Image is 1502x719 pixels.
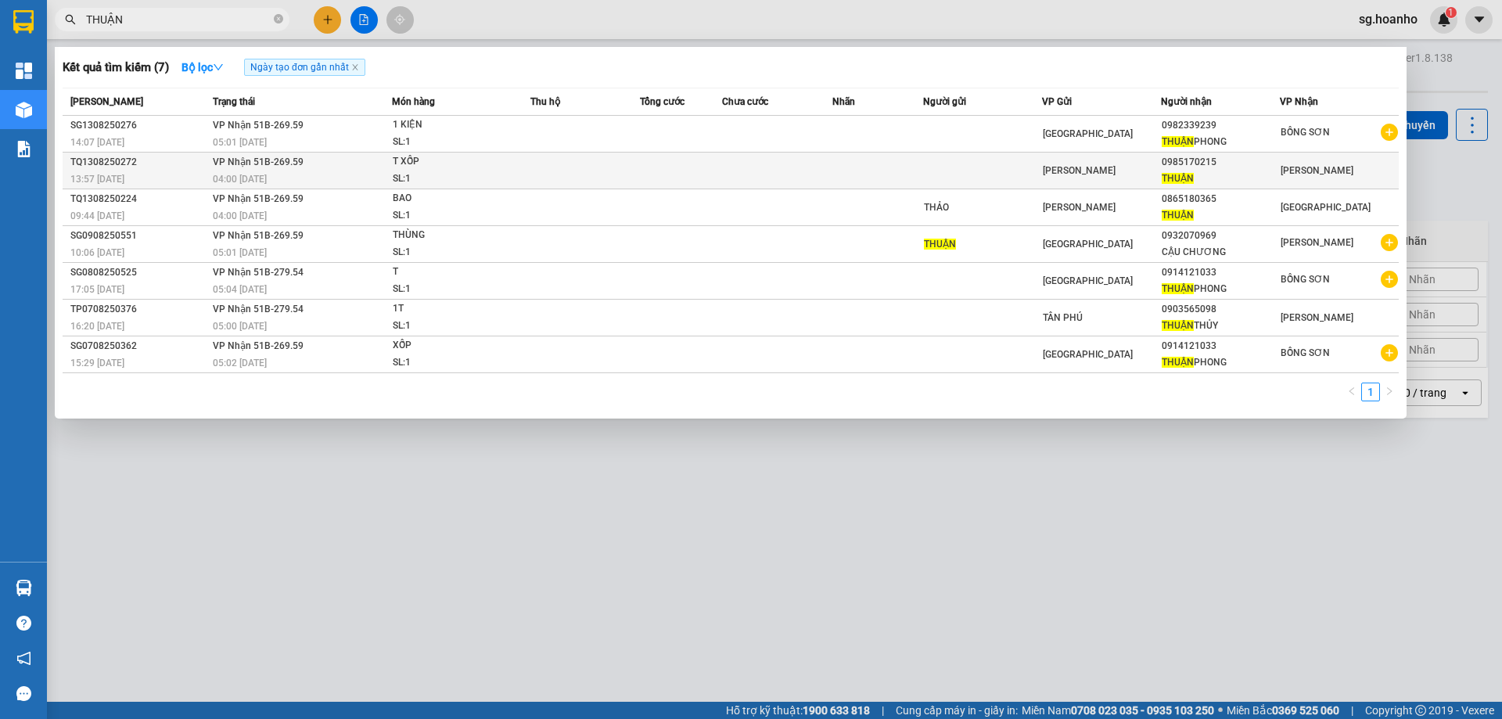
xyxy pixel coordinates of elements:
[1381,344,1398,361] span: plus-circle
[70,96,143,107] span: [PERSON_NAME]
[1162,117,1279,134] div: 0982339239
[213,230,304,241] span: VP Nhận 51B-269.59
[145,99,166,120] span: SL
[1162,244,1279,261] div: CẬU CHƯƠNG
[1043,202,1116,213] span: [PERSON_NAME]
[213,156,304,167] span: VP Nhận 51B-269.59
[722,96,768,107] span: Chưa cước
[86,11,271,28] input: Tìm tên, số ĐT hoặc mã đơn
[1361,383,1380,401] li: 1
[393,300,510,318] div: 1T
[70,301,208,318] div: TP0708250376
[16,141,32,157] img: solution-icon
[1281,127,1330,138] span: BỒNG SƠN
[13,100,308,120] div: Tên hàng: BỊCH ( : 1 )
[213,174,267,185] span: 04:00 [DATE]
[1381,271,1398,288] span: plus-circle
[274,13,283,27] span: close-circle
[13,49,172,67] div: DIỀU
[70,174,124,185] span: 13:57 [DATE]
[213,340,304,351] span: VP Nhận 51B-269.59
[16,102,32,118] img: warehouse-icon
[393,117,510,134] div: 1 KIỆN
[13,10,34,34] img: logo-vxr
[213,96,255,107] span: Trạng thái
[70,247,124,258] span: 10:06 [DATE]
[70,264,208,281] div: SG0808250525
[1162,281,1279,297] div: PHONG
[393,190,510,207] div: BAO
[923,96,966,107] span: Người gửi
[1043,128,1133,139] span: [GEOGRAPHIC_DATA]
[1342,383,1361,401] li: Previous Page
[213,247,267,258] span: 05:01 [DATE]
[1162,320,1194,331] span: THUẬN
[393,281,510,298] div: SL: 1
[1162,354,1279,371] div: PHONG
[924,200,1041,216] div: THẢO
[1281,202,1371,213] span: [GEOGRAPHIC_DATA]
[1362,383,1379,401] a: 1
[393,207,510,225] div: SL: 1
[1162,338,1279,354] div: 0914121033
[1043,275,1133,286] span: [GEOGRAPHIC_DATA]
[1162,301,1279,318] div: 0903565098
[1347,386,1356,396] span: left
[832,96,855,107] span: Nhãn
[1281,312,1353,323] span: [PERSON_NAME]
[213,358,267,368] span: 05:02 [DATE]
[183,13,308,49] div: [PERSON_NAME]
[393,318,510,335] div: SL: 1
[1281,274,1330,285] span: BỒNG SƠN
[70,191,208,207] div: TQ1308250224
[393,171,510,188] div: SL: 1
[1162,228,1279,244] div: 0932070969
[392,96,435,107] span: Món hàng
[13,13,172,49] div: [GEOGRAPHIC_DATA]
[1162,283,1194,294] span: THUẬN
[1281,347,1330,358] span: BỒNG SƠN
[63,59,169,76] h3: Kết quả tìm kiếm ( 7 )
[1042,96,1072,107] span: VP Gửi
[70,154,208,171] div: TQ1308250272
[1385,386,1394,396] span: right
[393,134,510,151] div: SL: 1
[1162,154,1279,171] div: 0985170215
[213,304,304,315] span: VP Nhận 51B-279.54
[393,264,510,281] div: T
[393,153,510,171] div: T XỐP
[1280,96,1318,107] span: VP Nhận
[213,284,267,295] span: 05:04 [DATE]
[1043,165,1116,176] span: [PERSON_NAME]
[1281,237,1353,248] span: [PERSON_NAME]
[70,338,208,354] div: SG0708250362
[244,59,365,76] span: Ngày tạo đơn gần nhất
[213,193,304,204] span: VP Nhận 51B-269.59
[1162,136,1194,147] span: THUẬN
[1342,383,1361,401] button: left
[70,358,124,368] span: 15:29 [DATE]
[1162,210,1194,221] span: THUẬN
[169,55,236,80] button: Bộ lọcdown
[213,210,267,221] span: 04:00 [DATE]
[181,61,224,74] strong: Bộ lọc
[1381,234,1398,251] span: plus-circle
[530,96,560,107] span: Thu hộ
[16,580,32,596] img: warehouse-icon
[213,120,304,131] span: VP Nhận 51B-269.59
[1380,383,1399,401] button: right
[1381,124,1398,141] span: plus-circle
[183,13,221,30] span: Nhận:
[13,13,38,30] span: Gửi:
[70,228,208,244] div: SG0908250551
[393,227,510,244] div: THÙNG
[213,267,304,278] span: VP Nhận 51B-279.54
[1281,165,1353,176] span: [PERSON_NAME]
[1043,239,1133,250] span: [GEOGRAPHIC_DATA]
[1161,96,1212,107] span: Người nhận
[70,210,124,221] span: 09:44 [DATE]
[70,137,124,148] span: 14:07 [DATE]
[70,321,124,332] span: 16:20 [DATE]
[16,651,31,666] span: notification
[1380,383,1399,401] li: Next Page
